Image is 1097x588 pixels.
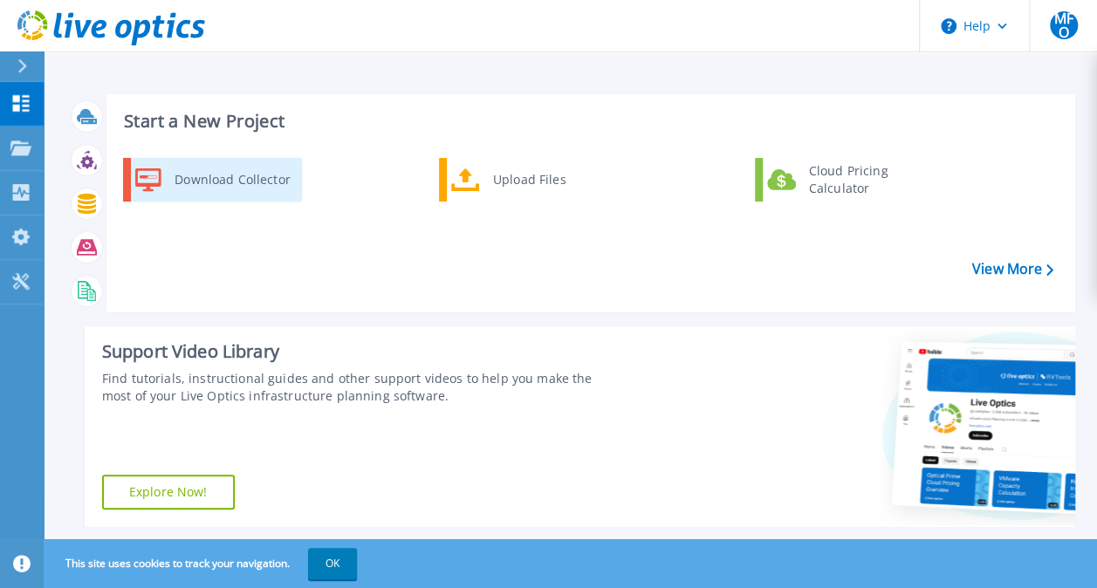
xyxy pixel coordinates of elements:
[48,548,357,579] span: This site uses cookies to track your navigation.
[123,158,302,202] a: Download Collector
[972,261,1053,277] a: View More
[484,162,614,197] div: Upload Files
[755,158,934,202] a: Cloud Pricing Calculator
[166,162,298,197] div: Download Collector
[439,158,618,202] a: Upload Files
[102,340,617,363] div: Support Video Library
[102,370,617,405] div: Find tutorials, instructional guides and other support videos to help you make the most of your L...
[102,475,235,509] a: Explore Now!
[1050,11,1078,39] span: MFO
[124,112,1052,131] h3: Start a New Project
[800,162,929,197] div: Cloud Pricing Calculator
[308,548,357,579] button: OK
